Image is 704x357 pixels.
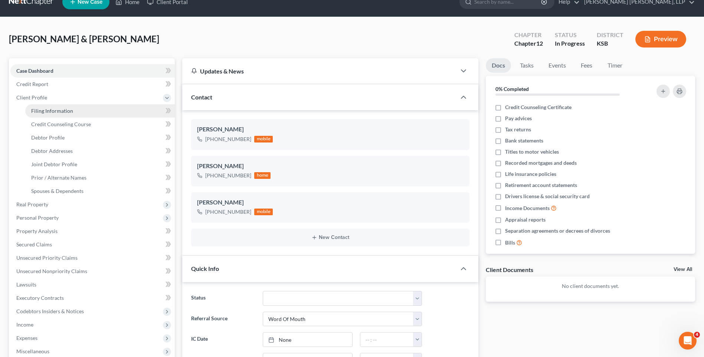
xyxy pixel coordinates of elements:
span: Retirement account statements [505,181,577,189]
span: Property Analysis [16,228,58,234]
div: [PERSON_NAME] [197,198,464,207]
span: Income [16,321,33,328]
input: -- : -- [360,333,413,347]
span: Client Profile [16,94,47,101]
span: Contact [191,94,212,101]
span: Tax returns [505,126,531,133]
a: Lawsuits [10,278,175,291]
a: Unsecured Nonpriority Claims [10,265,175,278]
div: Updates & News [191,67,447,75]
strong: 0% Completed [495,86,529,92]
div: [PERSON_NAME] [197,125,464,134]
a: Fees [575,58,599,73]
a: Credit Counseling Course [25,118,175,131]
a: Debtor Profile [25,131,175,144]
span: Recorded mortgages and deeds [505,159,577,167]
a: Secured Claims [10,238,175,251]
span: 12 [536,40,543,47]
a: Timer [602,58,628,73]
span: Case Dashboard [16,68,53,74]
div: Chapter [514,31,543,39]
a: Spouses & Dependents [25,184,175,198]
a: Prior / Alternate Names [25,171,175,184]
a: Property Analysis [10,225,175,238]
span: Filing Information [31,108,73,114]
div: [PHONE_NUMBER] [205,208,251,216]
span: Bank statements [505,137,543,144]
span: Executory Contracts [16,295,64,301]
span: Credit Counseling Course [31,121,91,127]
a: Tasks [514,58,540,73]
a: None [263,333,352,347]
div: [PHONE_NUMBER] [205,135,251,143]
a: Debtor Addresses [25,144,175,158]
label: IC Date [187,332,259,347]
span: Spouses & Dependents [31,188,84,194]
span: Titles to motor vehicles [505,148,559,155]
div: [PHONE_NUMBER] [205,172,251,179]
span: Debtor Addresses [31,148,73,154]
span: Codebtors Insiders & Notices [16,308,84,314]
a: Case Dashboard [10,64,175,78]
span: Pay advices [505,115,532,122]
button: New Contact [197,235,464,240]
div: In Progress [555,39,585,48]
a: Credit Report [10,78,175,91]
button: Preview [635,31,686,48]
div: Status [555,31,585,39]
div: mobile [254,136,273,143]
span: Bills [505,239,515,246]
p: No client documents yet. [492,282,689,290]
span: Expenses [16,335,37,341]
a: View All [674,267,692,272]
span: Credit Counseling Certificate [505,104,572,111]
a: Unsecured Priority Claims [10,251,175,265]
span: Lawsuits [16,281,36,288]
span: [PERSON_NAME] & [PERSON_NAME] [9,33,159,44]
label: Status [187,291,259,306]
span: Appraisal reports [505,216,546,223]
label: Referral Source [187,312,259,327]
div: District [597,31,623,39]
div: home [254,172,271,179]
div: [PERSON_NAME] [197,162,464,171]
div: Client Documents [486,266,533,274]
div: Chapter [514,39,543,48]
a: Executory Contracts [10,291,175,305]
a: Filing Information [25,104,175,118]
a: Events [543,58,572,73]
span: Unsecured Nonpriority Claims [16,268,87,274]
span: Quick Info [191,265,219,272]
span: Personal Property [16,214,59,221]
span: Separation agreements or decrees of divorces [505,227,610,235]
div: KSB [597,39,623,48]
span: Credit Report [16,81,48,87]
a: Joint Debtor Profile [25,158,175,171]
a: Docs [486,58,511,73]
span: Life insurance policies [505,170,556,178]
span: Income Documents [505,204,550,212]
iframe: Intercom live chat [679,332,697,350]
span: Drivers license & social security card [505,193,590,200]
div: mobile [254,209,273,215]
span: Secured Claims [16,241,52,248]
span: Joint Debtor Profile [31,161,77,167]
span: 4 [694,332,700,338]
span: Unsecured Priority Claims [16,255,78,261]
span: Prior / Alternate Names [31,174,86,181]
span: Debtor Profile [31,134,65,141]
span: Real Property [16,201,48,207]
span: Miscellaneous [16,348,49,354]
